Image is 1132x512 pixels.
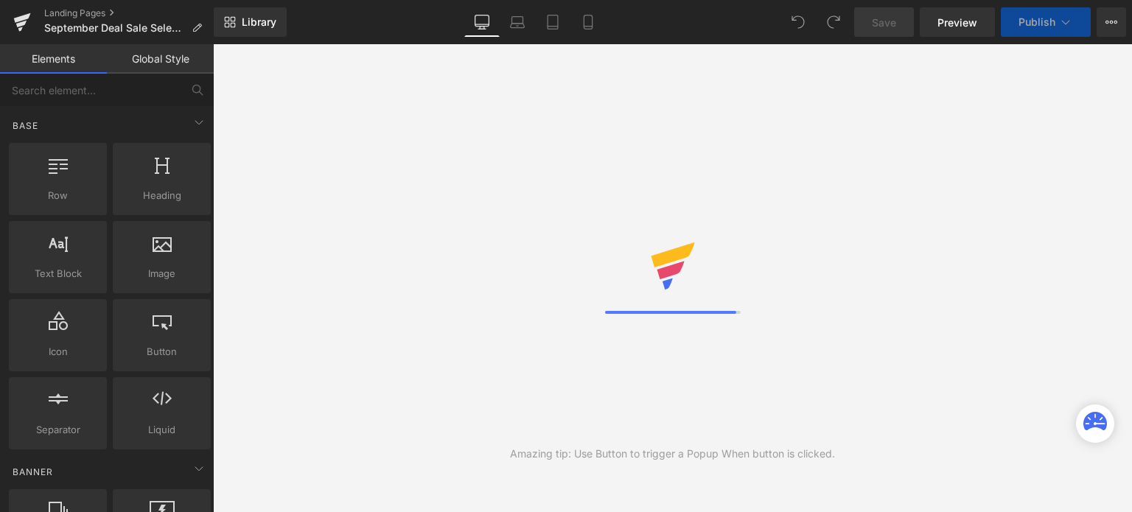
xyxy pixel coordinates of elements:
span: Preview [937,15,977,30]
span: Row [13,188,102,203]
div: Amazing tip: Use Button to trigger a Popup When button is clicked. [510,446,835,462]
a: Global Style [107,44,214,74]
span: Separator [13,422,102,438]
span: Save [872,15,896,30]
button: Publish [1001,7,1091,37]
span: Text Block [13,266,102,281]
span: Icon [13,344,102,360]
span: Heading [117,188,206,203]
span: Liquid [117,422,206,438]
button: More [1097,7,1126,37]
span: Button [117,344,206,360]
button: Undo [783,7,813,37]
a: Landing Pages [44,7,214,19]
span: Base [11,119,40,133]
a: Laptop [500,7,535,37]
button: Redo [819,7,848,37]
span: Library [242,15,276,29]
a: Mobile [570,7,606,37]
a: Desktop [464,7,500,37]
a: New Library [214,7,287,37]
span: Image [117,266,206,281]
span: Banner [11,465,55,479]
a: Preview [920,7,995,37]
span: Publish [1019,16,1055,28]
span: September Deal Sale Select 2 [44,22,186,34]
a: Tablet [535,7,570,37]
